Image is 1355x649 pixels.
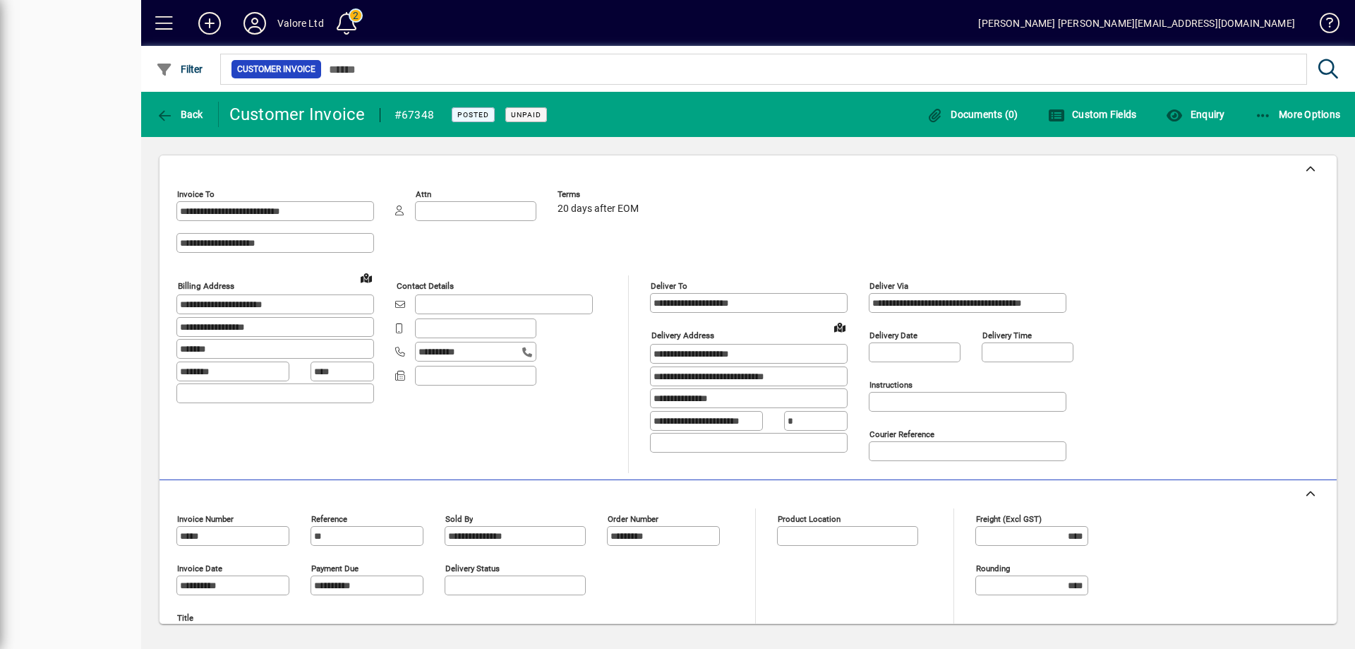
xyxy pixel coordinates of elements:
[869,380,913,390] mat-label: Instructions
[1044,102,1140,127] button: Custom Fields
[511,110,541,119] span: Unpaid
[558,190,642,199] span: Terms
[187,11,232,36] button: Add
[229,103,366,126] div: Customer Invoice
[651,281,687,291] mat-label: Deliver To
[232,11,277,36] button: Profile
[152,56,207,82] button: Filter
[457,110,489,119] span: Posted
[156,109,203,120] span: Back
[608,514,658,524] mat-label: Order number
[927,109,1018,120] span: Documents (0)
[445,564,500,573] mat-label: Delivery status
[1251,102,1344,127] button: More Options
[778,514,841,524] mat-label: Product location
[976,514,1042,524] mat-label: Freight (excl GST)
[395,104,435,126] div: #67348
[1255,109,1341,120] span: More Options
[558,203,639,215] span: 20 days after EOM
[177,189,215,199] mat-label: Invoice To
[982,331,1032,340] mat-label: Delivery time
[869,331,917,340] mat-label: Delivery date
[355,266,378,289] a: View on map
[311,564,359,573] mat-label: Payment due
[311,514,347,524] mat-label: Reference
[923,102,1022,127] button: Documents (0)
[1309,3,1337,49] a: Knowledge Base
[416,189,431,199] mat-label: Attn
[1162,102,1228,127] button: Enquiry
[1048,109,1137,120] span: Custom Fields
[277,12,324,35] div: Valore Ltd
[177,613,193,623] mat-label: Title
[156,64,203,75] span: Filter
[976,564,1010,573] mat-label: Rounding
[445,514,473,524] mat-label: Sold by
[141,102,219,127] app-page-header-button: Back
[869,429,934,439] mat-label: Courier Reference
[177,564,222,573] mat-label: Invoice date
[237,62,315,76] span: Customer Invoice
[869,281,908,291] mat-label: Deliver via
[978,12,1295,35] div: [PERSON_NAME] [PERSON_NAME][EMAIL_ADDRESS][DOMAIN_NAME]
[177,514,234,524] mat-label: Invoice number
[1166,109,1224,120] span: Enquiry
[152,102,207,127] button: Back
[829,316,851,338] a: View on map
